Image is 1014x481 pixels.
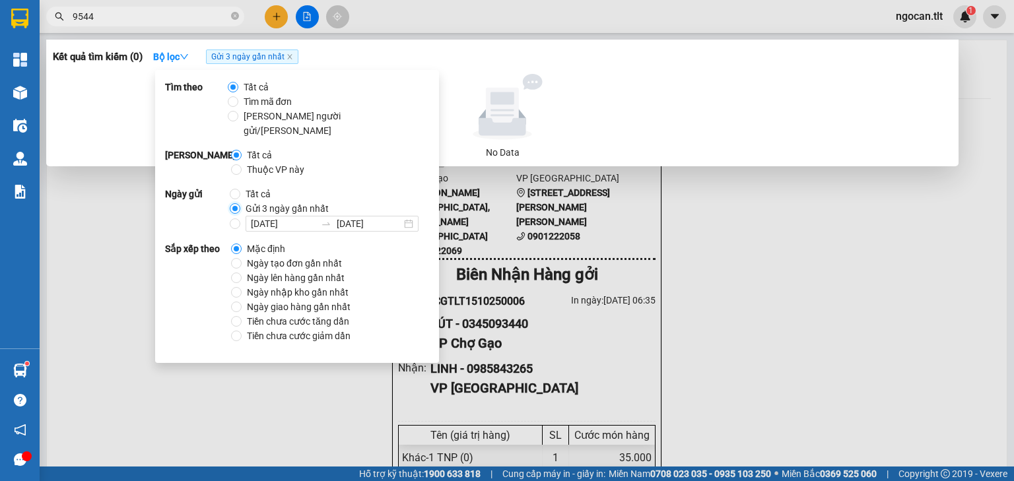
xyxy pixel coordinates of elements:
span: Ngày nhập kho gần nhất [242,285,354,300]
h3: Kết quả tìm kiếm ( 0 ) [53,50,143,64]
span: question-circle [14,394,26,406]
span: close-circle [231,11,239,23]
span: Gửi 3 ngày gần nhất [206,49,298,64]
span: Thuộc VP này [242,162,310,177]
li: VP [GEOGRAPHIC_DATA] [91,56,176,100]
input: Ngày bắt đầu [251,216,316,231]
span: search [55,12,64,21]
img: warehouse-icon [13,86,27,100]
span: Tất cả [240,187,276,201]
span: Mặc định [242,241,290,256]
strong: Tìm theo [165,80,228,138]
span: Ngày giao hàng gần nhất [242,300,356,314]
span: Tất cả [242,148,277,162]
img: solution-icon [13,185,27,199]
li: Tân Lập Thành [7,7,191,32]
li: VP Chợ Gạo [7,56,91,71]
strong: Sắp xếp theo [165,241,231,343]
span: Tìm mã đơn [238,94,298,109]
strong: Bộ lọc [153,51,189,62]
b: [PERSON_NAME][GEOGRAPHIC_DATA],[PERSON_NAME][GEOGRAPHIC_DATA] [7,73,88,141]
span: down [180,52,189,61]
input: Tìm tên, số ĐT hoặc mã đơn [73,9,228,24]
span: notification [14,424,26,436]
input: Ngày kết thúc [337,216,401,231]
span: environment [7,73,16,82]
span: message [14,453,26,466]
span: Tiền chưa cước tăng dần [242,314,355,329]
span: Tất cả [238,80,274,94]
button: Bộ lọcdown [143,46,199,67]
span: Gửi 3 ngày gần nhất [240,201,334,216]
span: Tiền chưa cước giảm dần [242,329,356,343]
span: swap-right [321,218,331,229]
span: to [321,218,331,229]
strong: [PERSON_NAME] [165,148,231,177]
img: logo-vxr [11,9,28,28]
span: close [287,53,293,60]
img: warehouse-icon [13,152,27,166]
span: Ngày lên hàng gần nhất [242,271,350,285]
div: No Data [58,145,947,160]
strong: Ngày gửi [165,187,230,232]
span: [PERSON_NAME] người gửi/[PERSON_NAME] [238,109,424,138]
span: close-circle [231,12,239,20]
img: warehouse-icon [13,119,27,133]
img: dashboard-icon [13,53,27,67]
span: Ngày tạo đơn gần nhất [242,256,347,271]
sup: 1 [25,362,29,366]
img: warehouse-icon [13,364,27,377]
